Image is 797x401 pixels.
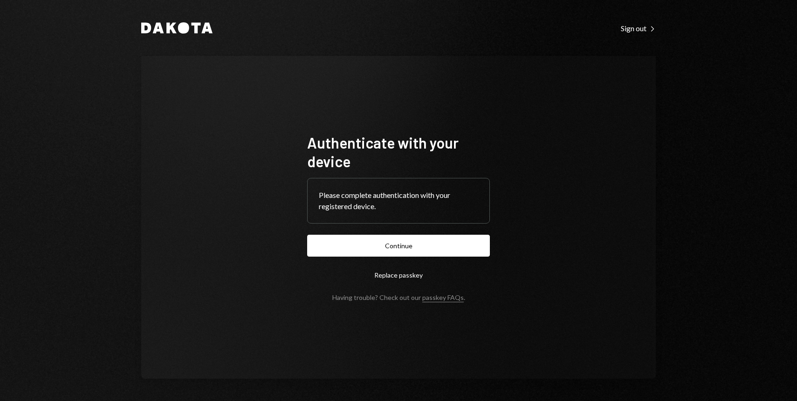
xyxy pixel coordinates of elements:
[319,190,478,212] div: Please complete authentication with your registered device.
[621,23,656,33] a: Sign out
[332,293,465,301] div: Having trouble? Check out our .
[307,235,490,257] button: Continue
[307,133,490,170] h1: Authenticate with your device
[422,293,464,302] a: passkey FAQs
[307,264,490,286] button: Replace passkey
[621,24,656,33] div: Sign out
